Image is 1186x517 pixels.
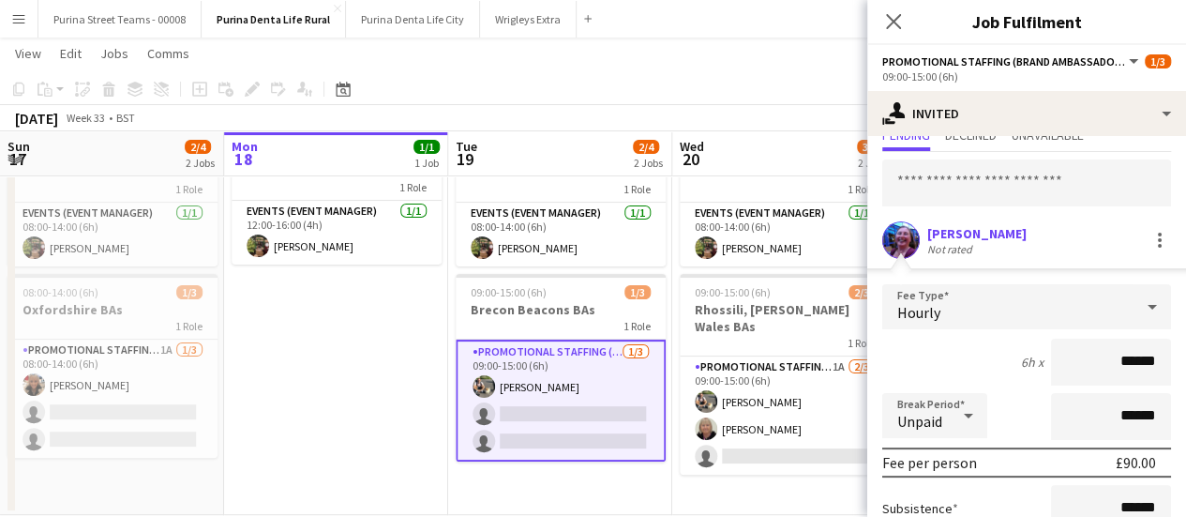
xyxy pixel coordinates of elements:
[176,285,203,299] span: 1/3
[848,336,875,350] span: 1 Role
[8,138,30,155] span: Sun
[897,412,942,431] span: Unpaid
[677,148,704,170] span: 20
[414,156,439,170] div: 1 Job
[680,274,890,475] app-job-card: 09:00-15:00 (6h)2/3Rhossili, [PERSON_NAME] Wales BAs1 RolePromotional Staffing (Brand Ambassadors...
[15,45,41,62] span: View
[1116,453,1156,472] div: £90.00
[147,45,189,62] span: Comms
[695,285,771,299] span: 09:00-15:00 (6h)
[8,340,218,458] app-card-role: Promotional Staffing (Brand Ambassadors)1A1/308:00-14:00 (6h)[PERSON_NAME]
[5,148,30,170] span: 17
[8,274,218,458] app-job-card: 08:00-14:00 (6h)1/3Oxfordshire BAs1 RolePromotional Staffing (Brand Ambassadors)1A1/308:00-14:00 ...
[346,1,480,38] button: Purina Denta Life City
[848,182,875,196] span: 1 Role
[186,156,215,170] div: 2 Jobs
[633,140,659,154] span: 2/4
[175,182,203,196] span: 1 Role
[897,303,940,322] span: Hourly
[38,1,202,38] button: Purina Street Teams - 00008
[456,120,666,266] app-job-card: 08:00-14:00 (6h)1/1EM Brecon Beacons Street Team1 RoleEvents (Event Manager)1/108:00-14:00 (6h)[P...
[858,156,887,170] div: 2 Jobs
[229,148,258,170] span: 18
[232,120,442,265] app-job-card: In progress12:00-16:00 (4h)1/1EM Travel1 RoleEvents (Event Manager)1/112:00-16:00 (4h)[PERSON_NAME]
[456,301,666,318] h3: Brecon Beacons BAs
[399,180,427,194] span: 1 Role
[232,138,258,155] span: Mon
[680,203,890,266] app-card-role: Events (Event Manager)1/108:00-14:00 (6h)[PERSON_NAME]
[23,285,98,299] span: 08:00-14:00 (6h)
[60,45,82,62] span: Edit
[15,109,58,128] div: [DATE]
[1021,354,1043,371] div: 6h x
[882,54,1141,68] button: Promotional Staffing (Brand Ambassadors)
[116,111,135,125] div: BST
[634,156,663,170] div: 2 Jobs
[927,225,1027,242] div: [PERSON_NAME]
[680,120,890,266] app-job-card: 08:00-14:00 (6h)1/1EM Rhossili, [PERSON_NAME] Street Team1 RoleEvents (Event Manager)1/108:00-14:...
[882,500,958,517] label: Subsistence
[185,140,211,154] span: 2/4
[456,340,666,462] app-card-role: Promotional Staffing (Brand Ambassadors)1/309:00-15:00 (6h)[PERSON_NAME]
[456,138,477,155] span: Tue
[232,201,442,265] app-card-role: Events (Event Manager)1/112:00-16:00 (4h)[PERSON_NAME]
[882,453,977,472] div: Fee per person
[680,357,890,475] app-card-role: Promotional Staffing (Brand Ambassadors)1A2/309:00-15:00 (6h)[PERSON_NAME][PERSON_NAME]
[456,274,666,462] app-job-card: 09:00-15:00 (6h)1/3Brecon Beacons BAs1 RolePromotional Staffing (Brand Ambassadors)1/309:00-15:00...
[8,120,218,266] app-job-card: 08:00-14:00 (6h)1/1EM [GEOGRAPHIC_DATA] Team1 RoleEvents (Event Manager)1/108:00-14:00 (6h)[PERSO...
[175,319,203,333] span: 1 Role
[867,9,1186,34] h3: Job Fulfilment
[867,91,1186,136] div: Invited
[882,69,1171,84] div: 09:00-15:00 (6h)
[8,301,218,318] h3: Oxfordshire BAs
[202,1,346,38] button: Purina Denta Life Rural
[623,182,651,196] span: 1 Role
[53,41,89,66] a: Edit
[927,242,976,256] div: Not rated
[8,203,218,266] app-card-role: Events (Event Manager)1/108:00-14:00 (6h)[PERSON_NAME]
[413,140,440,154] span: 1/1
[93,41,136,66] a: Jobs
[623,319,651,333] span: 1 Role
[624,285,651,299] span: 1/3
[680,138,704,155] span: Wed
[456,203,666,266] app-card-role: Events (Event Manager)1/108:00-14:00 (6h)[PERSON_NAME]
[453,148,477,170] span: 19
[848,285,875,299] span: 2/3
[140,41,197,66] a: Comms
[945,129,997,142] span: Declined
[882,54,1126,68] span: Promotional Staffing (Brand Ambassadors)
[882,129,930,142] span: Pending
[680,301,890,335] h3: Rhossili, [PERSON_NAME] Wales BAs
[100,45,128,62] span: Jobs
[62,111,109,125] span: Week 33
[1012,129,1084,142] span: Unavailable
[8,41,49,66] a: View
[471,285,547,299] span: 09:00-15:00 (6h)
[857,140,883,154] span: 3/4
[480,1,577,38] button: Wrigleys Extra
[1145,54,1171,68] span: 1/3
